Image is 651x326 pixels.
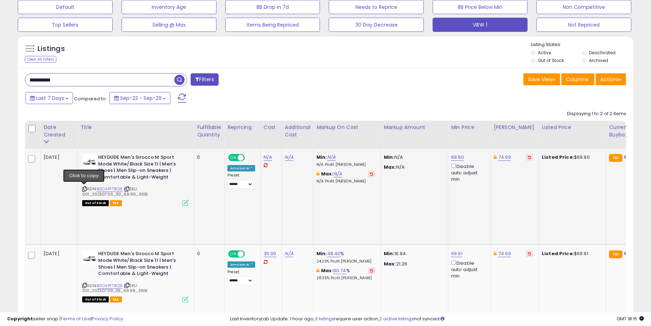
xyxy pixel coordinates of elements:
[26,92,73,104] button: Last 7 Days
[379,315,414,322] a: 2 active listings
[82,251,189,302] div: ASIN:
[92,315,123,322] a: Privacy Policy
[18,18,113,32] button: Top Sellers
[566,76,588,83] span: Columns
[97,186,123,192] a: B0CHPFT8Q8
[98,251,184,279] b: HEYDUDE Men's Sirocco M Sport Mode White/Black Size 11 | Men's Shoes | Men Slip-on Sneakers | Com...
[327,154,336,161] a: N/A
[316,250,327,257] b: Min:
[384,154,394,161] strong: Min:
[244,155,255,161] span: OFF
[264,124,279,131] div: Cost
[624,154,634,161] span: 63.2
[498,154,511,161] a: 74.99
[82,297,109,303] span: All listings that are currently out of stock and unavailable for purchase on Amazon
[7,316,123,322] div: seller snap | |
[264,154,272,161] a: N/A
[98,154,184,182] b: HEYDUDE Men's Sirocco M Sport Mode White/Black Size 11 | Men's Shoes | Men Slip-on Sneakers | Com...
[609,154,622,162] small: FBA
[451,162,485,182] div: Disable auto adjust min
[589,50,616,56] label: Deactivated
[229,155,238,161] span: ON
[191,73,218,86] button: Filters
[542,124,603,131] div: Listed Price
[321,170,333,177] b: Max:
[228,165,255,172] div: Amazon AI *
[25,56,56,63] div: Clear All Filters
[384,164,443,170] p: N/A
[228,173,255,189] div: Preset:
[38,44,65,54] h5: Listings
[316,259,375,264] p: 24.23% Profit [PERSON_NAME]
[225,18,320,32] button: Items Being Repriced
[230,316,644,322] div: Last InventoryLab Update: 1 hour ago, require user action, not synced.
[451,259,485,279] div: Disable auto adjust min
[451,154,464,161] a: 69.90
[329,18,424,32] button: 30 Day Decrease
[567,111,626,117] div: Displaying 1 to 2 of 2 items
[538,50,551,56] label: Active
[228,270,255,286] div: Preset:
[316,179,375,184] p: N/A Profit [PERSON_NAME]
[327,250,341,257] a: 48.40
[110,297,122,303] span: FBA
[44,154,72,161] div: [DATE]
[589,57,608,63] label: Archived
[624,250,634,257] span: 63.2
[542,251,601,257] div: $69.91
[498,250,511,257] a: 74.99
[44,124,74,139] div: Date Created
[285,250,293,257] a: N/A
[333,267,346,274] a: 60.74
[433,18,528,32] button: VIEW 1
[228,124,258,131] div: Repricing
[531,41,633,48] p: Listing States:
[384,250,394,257] strong: Min:
[120,95,162,102] span: Sep-23 - Sep-29
[561,73,595,85] button: Columns
[264,250,276,257] a: 35.00
[82,154,189,205] div: ASIN:
[315,315,334,322] a: 3 listings
[538,57,564,63] label: Out of Stock
[384,251,443,257] p: 16.94
[110,92,170,104] button: Sep-23 - Sep-29
[244,251,255,257] span: OFF
[451,124,488,131] div: Min Price
[542,250,574,257] b: Listed Price:
[451,250,462,257] a: 69.91
[542,154,601,161] div: $69.90
[316,251,375,264] div: %
[316,124,378,131] div: Markup on Cost
[316,162,375,167] p: N/A Profit [PERSON_NAME]
[285,124,311,139] div: Additional Cost
[110,200,122,206] span: FBA
[384,261,443,267] p: 21.26
[384,124,445,131] div: Markup Amount
[321,267,333,274] b: Max:
[384,154,443,161] p: N/A
[61,315,91,322] a: Terms of Use
[384,260,396,267] strong: Max:
[609,124,646,139] div: Current Buybox Price
[228,262,255,268] div: Amazon AI *
[97,283,123,289] a: B0CHPFT8Q8
[197,154,219,161] div: 0
[609,251,622,258] small: FBA
[197,124,221,139] div: Fulfillable Quantity
[494,124,536,131] div: [PERSON_NAME]
[82,154,96,168] img: 31P3O2+kPaL._SL40_.jpg
[384,164,396,170] strong: Max:
[82,251,96,265] img: 31P3O2+kPaL._SL40_.jpg
[44,251,72,257] div: [DATE]
[229,251,238,257] span: ON
[542,154,574,161] b: Listed Price:
[316,154,327,161] b: Min:
[74,95,107,102] span: Compared to:
[197,251,219,257] div: 0
[82,200,109,206] span: All listings that are currently out of stock and unavailable for purchase on Amazon
[122,18,217,32] button: Selling @ Max
[314,121,381,149] th: The percentage added to the cost of goods (COGS) that forms the calculator for Min & Max prices.
[285,154,293,161] a: N/A
[523,73,560,85] button: Save View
